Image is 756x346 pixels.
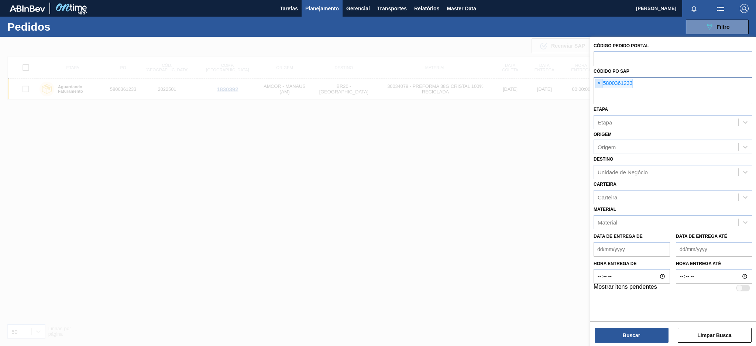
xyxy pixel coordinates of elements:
[598,119,612,125] div: Etapa
[594,132,612,137] label: Origem
[676,242,752,257] input: dd/mm/yyyy
[7,23,119,31] h1: Pedidos
[598,219,617,225] div: Material
[594,182,616,187] label: Carteira
[598,194,617,200] div: Carteira
[594,242,670,257] input: dd/mm/yyyy
[676,258,752,269] label: Hora entrega até
[594,284,657,292] label: Mostrar itens pendentes
[686,20,749,34] button: Filtro
[594,258,670,269] label: Hora entrega de
[594,157,613,162] label: Destino
[594,107,608,112] label: Etapa
[594,69,629,74] label: Códido PO SAP
[10,5,45,12] img: TNhmsLtSVTkK8tSr43FrP2fwEKptu5GPRR3wAAAABJRU5ErkJggg==
[280,4,298,13] span: Tarefas
[740,4,749,13] img: Logout
[682,3,706,14] button: Notificações
[447,4,476,13] span: Master Data
[305,4,339,13] span: Planejamento
[595,79,633,88] div: 5800361233
[594,207,616,212] label: Material
[598,169,648,175] div: Unidade de Negócio
[676,234,727,239] label: Data de Entrega até
[346,4,370,13] span: Gerencial
[594,234,643,239] label: Data de Entrega de
[717,24,730,30] span: Filtro
[716,4,725,13] img: userActions
[596,79,603,88] span: ×
[377,4,407,13] span: Transportes
[414,4,439,13] span: Relatórios
[598,144,616,150] div: Origem
[594,43,649,48] label: Código Pedido Portal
